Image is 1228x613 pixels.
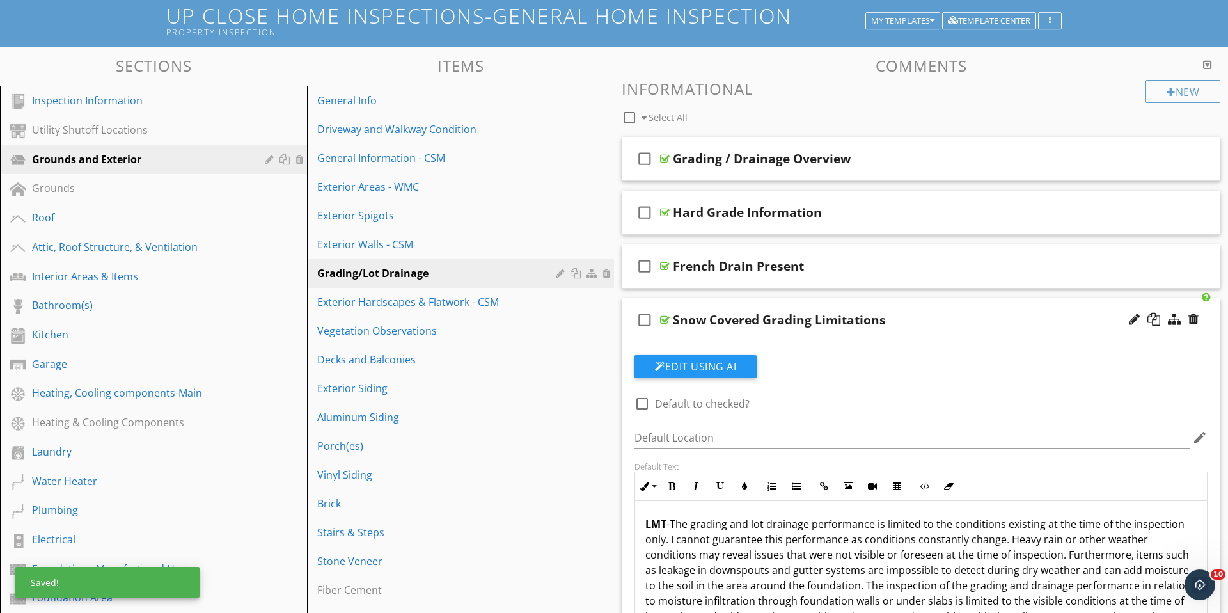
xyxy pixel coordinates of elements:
div: Property Inspection [166,27,870,37]
div: Grading/Lot Drainage [317,266,560,281]
button: Insert Table [885,474,909,498]
div: Grounds [32,180,246,196]
div: Roof [32,210,246,225]
div: Stone Veneer [317,553,560,569]
span: LMT [645,517,666,531]
div: Heating & Cooling Components [32,415,246,430]
button: Insert Link (⌘K) [812,474,836,498]
button: Clear Formatting [936,474,961,498]
div: Exterior Walls - CSM [317,237,560,252]
label: Default to checked? [655,397,750,410]
div: Heating, Cooling components-Main [32,385,246,401]
button: Italic (⌘I) [684,474,708,498]
button: Bold (⌘B) [659,474,684,498]
div: Vinyl Siding [317,467,560,482]
button: Template Center [942,12,1036,30]
div: Default Text [634,461,1208,472]
div: Foundation Area [32,590,246,605]
div: Hard Grade Information [673,205,822,220]
div: Grading / Drainage Overview [673,151,851,166]
div: Laundry [32,444,246,459]
i: edit [1192,430,1208,445]
div: Exterior Areas - WMC [317,179,560,195]
i: check_box_outline_blank [634,251,655,282]
a: Template Center [942,14,1036,26]
div: Decks and Balconies [317,352,560,367]
button: My Templates [865,12,940,30]
div: Template Center [948,17,1030,26]
div: Electrical [32,532,246,547]
i: check_box_outline_blank [634,305,655,335]
button: Unordered List [784,474,808,498]
button: Inline Style [635,474,659,498]
div: Grounds and Exterior [32,152,246,167]
div: General Info [317,93,560,108]
div: Exterior Spigots [317,208,560,223]
h3: Informational [622,80,1220,97]
span: Select All [649,111,688,123]
iframe: Intercom live chat [1185,569,1215,600]
div: Plumbing [32,502,246,518]
div: Aluminum Siding [317,410,560,425]
button: Insert Image (⌘P) [836,474,860,498]
div: Porch(es) [317,438,560,454]
div: Kitchen [32,327,246,342]
div: Stairs & Steps [317,525,560,540]
button: Code View [912,474,936,498]
div: Garage [32,356,246,372]
div: My Templates [871,17,934,26]
button: Colors [732,474,757,498]
div: General Information - CSM [317,150,560,166]
div: Driveway and Walkway Condition [317,122,560,137]
div: Exterior Hardscapes & Flatwork - CSM [317,294,560,310]
i: check_box_outline_blank [634,143,655,174]
div: French Drain Present [673,259,804,274]
div: Exterior Siding [317,381,560,396]
i: check_box_outline_blank [634,197,655,228]
div: Fiber Cement [317,582,560,598]
div: Saved! [15,567,200,598]
input: Default Location [634,427,1190,449]
h1: Up Close Home Inspections-General Home Inspection [166,4,1062,37]
div: Utility Shutoff Locations [32,122,246,138]
div: Vegetation Observations [317,323,560,338]
div: Bathroom(s) [32,298,246,313]
div: Snow Covered Grading Limitations [673,312,886,328]
div: Inspection Information [32,93,246,108]
div: Interior Areas & Items [32,269,246,284]
button: Insert Video [860,474,885,498]
div: Brick [317,496,560,511]
div: Water Heater [32,474,246,489]
div: New [1145,80,1220,103]
span: 10 [1211,569,1225,580]
h3: Comments [622,57,1220,74]
span: - [666,517,670,531]
div: Attic, Roof Structure, & Ventilation [32,239,246,255]
h3: Items [307,57,614,74]
button: Edit Using AI [634,355,757,378]
div: Foundation - Manufactured Home [32,561,246,577]
button: Underline (⌘U) [708,474,732,498]
button: Ordered List [760,474,784,498]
